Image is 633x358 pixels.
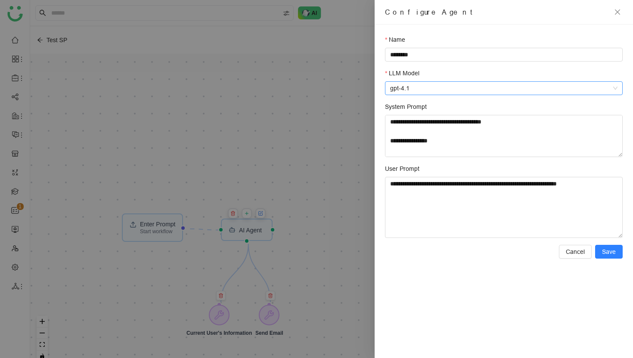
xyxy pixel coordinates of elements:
[385,164,419,173] label: User Prompt
[614,9,621,15] span: close
[385,48,623,62] input: Name
[385,177,623,238] textarea: User Prompt
[602,247,616,256] span: Save
[385,68,419,78] label: LLM Model
[595,245,623,259] button: Save
[385,7,608,17] div: Configure Agent
[566,247,585,256] span: Cancel
[385,35,405,44] label: Name
[559,245,592,259] button: Cancel
[385,115,623,157] textarea: System Prompt
[385,102,427,111] label: System Prompt
[612,7,623,17] button: Close
[390,82,617,95] span: gpt-4.1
